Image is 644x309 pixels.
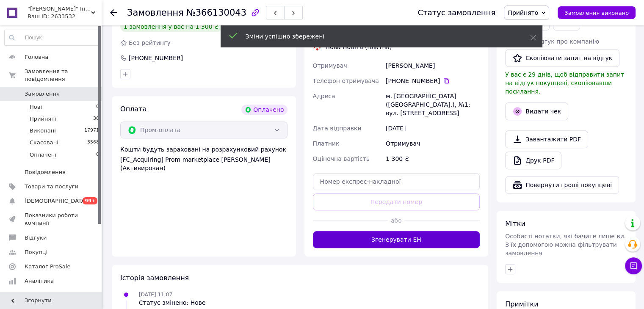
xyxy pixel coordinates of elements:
[25,90,60,98] span: Замовлення
[30,103,42,111] span: Нові
[30,115,56,123] span: Прийняті
[139,292,172,298] span: [DATE] 11:07
[83,197,97,204] span: 99+
[313,231,480,248] button: Згенерувати ЕН
[313,62,347,69] span: Отримувач
[5,30,100,45] input: Пошук
[625,257,642,274] button: Чат з покупцем
[505,38,599,45] span: Запит на відгук про компанію
[508,9,538,16] span: Прийнято
[505,176,619,194] button: Повернути гроші покупцеві
[87,139,99,146] span: 3568
[120,274,189,282] span: Історія замовлення
[384,88,481,121] div: м. [GEOGRAPHIC_DATA] ([GEOGRAPHIC_DATA].), №1: вул. [STREET_ADDRESS]
[505,49,619,67] button: Скопіювати запит на відгук
[120,155,287,172] div: [FC_Acquiring] Prom marketplace [PERSON_NAME] (Активирован)
[418,8,496,17] div: Статус замовлення
[313,93,335,99] span: Адреса
[84,127,99,135] span: 17971
[120,105,146,113] span: Оплата
[505,102,568,120] button: Видати чек
[96,103,99,111] span: 0
[313,140,340,147] span: Платник
[246,32,509,41] div: Зміни успішно збережені
[384,121,481,136] div: [DATE]
[25,263,70,270] span: Каталог ProSale
[313,125,362,132] span: Дата відправки
[30,151,56,159] span: Оплачені
[384,136,481,151] div: Отримувач
[129,39,171,46] span: Без рейтингу
[93,115,99,123] span: 36
[505,300,538,308] span: Примітки
[25,197,87,205] span: [DEMOGRAPHIC_DATA]
[25,212,78,227] span: Показники роботи компанії
[505,220,525,228] span: Мітки
[384,58,481,73] div: [PERSON_NAME]
[25,168,66,176] span: Повідомлення
[30,139,58,146] span: Скасовані
[28,13,102,20] div: Ваш ID: 2633532
[384,151,481,166] div: 1 300 ₴
[120,22,222,32] div: 1 замовлення у вас на 1 300 ₴
[25,234,47,242] span: Відгуки
[25,277,54,285] span: Аналітика
[186,8,246,18] span: №366130043
[25,68,102,83] span: Замовлення та повідомлення
[241,105,287,115] div: Оплачено
[110,8,117,17] div: Повернутися назад
[30,127,56,135] span: Виконані
[313,155,370,162] span: Оціночна вартість
[25,183,78,190] span: Товари та послуги
[386,77,480,85] div: [PHONE_NUMBER]
[313,173,480,190] input: Номер експрес-накладної
[25,248,47,256] span: Покупці
[120,145,287,172] div: Кошти будуть зараховані на розрахунковий рахунок
[558,6,636,19] button: Замовлення виконано
[139,298,206,307] div: Статус змінено: Нове
[505,130,588,148] a: Завантажити PDF
[313,77,379,84] span: Телефон отримувача
[25,53,48,61] span: Головна
[564,10,629,16] span: Замовлення виконано
[388,216,404,225] span: або
[505,152,561,169] a: Друк PDF
[28,5,91,13] span: "ТІТО" Інтернет-магазин
[127,8,184,18] span: Замовлення
[505,233,626,257] span: Особисті нотатки, які бачите лише ви. З їх допомогою можна фільтрувати замовлення
[128,54,184,62] div: [PHONE_NUMBER]
[505,71,624,95] span: У вас є 29 днів, щоб відправити запит на відгук покупцеві, скопіювавши посилання.
[96,151,99,159] span: 0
